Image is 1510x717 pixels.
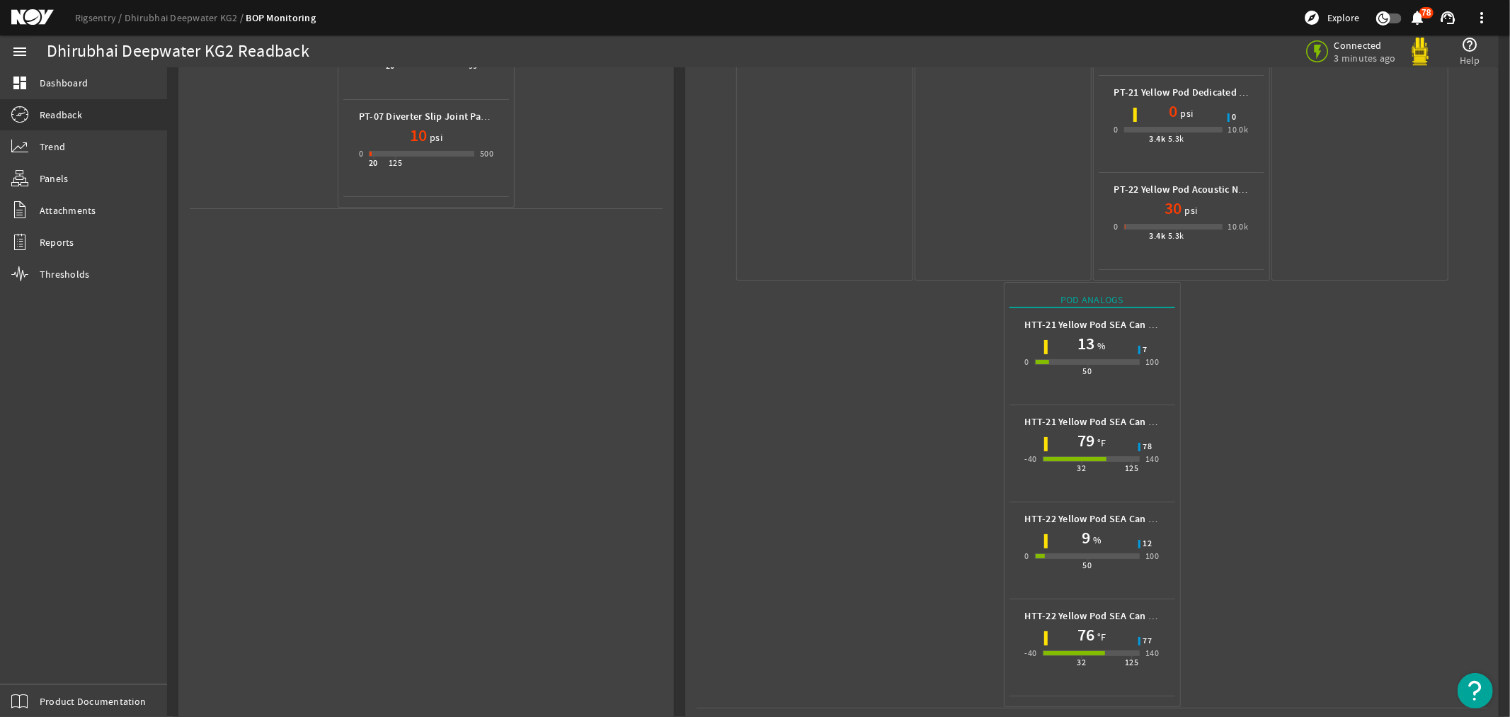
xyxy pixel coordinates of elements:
[1082,526,1090,549] h1: 9
[1143,346,1148,354] span: 7
[359,147,363,161] div: 0
[1465,1,1499,35] button: more_vert
[1303,9,1320,26] mat-icon: explore
[1077,461,1086,475] div: 32
[1168,132,1184,146] div: 5.3k
[1178,106,1194,120] span: psi
[1114,86,1383,99] b: PT-21 Yellow Pod Dedicated Shear Accumlator Bank Pressure
[1077,332,1094,355] h1: 13
[1114,123,1119,137] div: 0
[1182,203,1198,218] span: psi
[1083,364,1092,378] div: 50
[1410,11,1425,26] button: 78
[1090,533,1102,547] span: %
[1327,11,1359,25] span: Explore
[246,11,316,25] a: BOP Monitoring
[1150,132,1166,146] div: 3.4k
[1145,452,1159,466] div: 140
[75,11,125,24] a: Rigsentry
[40,203,96,218] span: Attachments
[1145,355,1159,369] div: 100
[1439,9,1456,26] mat-icon: support_agent
[1145,646,1159,660] div: 140
[40,108,82,122] span: Readback
[1094,436,1106,450] span: °F
[1168,229,1184,243] div: 5.3k
[1232,113,1237,122] span: 0
[359,110,585,123] b: PT-07 Diverter Slip Joint Packer Hydraulic Pressure
[1114,220,1119,234] div: 0
[1165,197,1182,220] h1: 30
[1334,39,1396,52] span: Connected
[1228,123,1249,137] div: 10.0k
[1077,429,1094,452] h1: 79
[1150,229,1166,243] div: 3.4k
[40,267,90,281] span: Thresholds
[1025,318,1198,332] b: HTT-21 Yellow Pod SEA Can 1 Humidity
[1025,646,1037,660] div: -40
[389,156,402,170] div: 125
[1460,53,1480,67] span: Help
[1114,183,1403,196] b: PT-22 Yellow Pod Acoustic Non-Shear Accumulator Bank Pressure
[480,147,493,161] div: 500
[1462,36,1479,53] mat-icon: help_outline
[1025,415,1213,429] b: HTT-21 Yellow Pod SEA Can 1 Temperature
[1228,220,1249,234] div: 10.0k
[1025,549,1029,563] div: 0
[1458,673,1493,708] button: Open Resource Center
[1025,355,1029,369] div: 0
[1094,339,1106,353] span: %
[125,11,246,24] a: Dhirubhai Deepwater KG2
[1125,461,1138,475] div: 125
[1143,443,1152,451] span: 78
[1009,293,1175,308] div: Pod Analogs
[40,235,74,249] span: Reports
[427,130,442,145] span: psi
[1025,512,1198,526] b: HTT-22 Yellow Pod SEA Can 2 Humidity
[1094,630,1106,644] span: °F
[40,76,88,90] span: Dashboard
[1077,623,1094,646] h1: 76
[1125,655,1138,670] div: 125
[1334,52,1396,64] span: 3 minutes ago
[1025,609,1213,623] b: HTT-22 Yellow Pod SEA Can 2 Temperature
[410,124,427,147] h1: 10
[1143,540,1152,548] span: 12
[1083,558,1092,572] div: 50
[40,171,69,186] span: Panels
[11,43,28,60] mat-icon: menu
[1409,9,1426,26] mat-icon: notifications
[47,45,309,59] div: Dhirubhai Deepwater KG2 Readback
[1169,100,1178,123] h1: 0
[1143,637,1152,645] span: 77
[1145,549,1159,563] div: 100
[369,156,378,170] div: 20
[1077,655,1086,670] div: 32
[40,140,65,154] span: Trend
[1298,6,1365,29] button: Explore
[11,74,28,91] mat-icon: dashboard
[40,694,146,708] span: Product Documentation
[1025,452,1037,466] div: -40
[1406,38,1434,66] img: Yellowpod.svg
